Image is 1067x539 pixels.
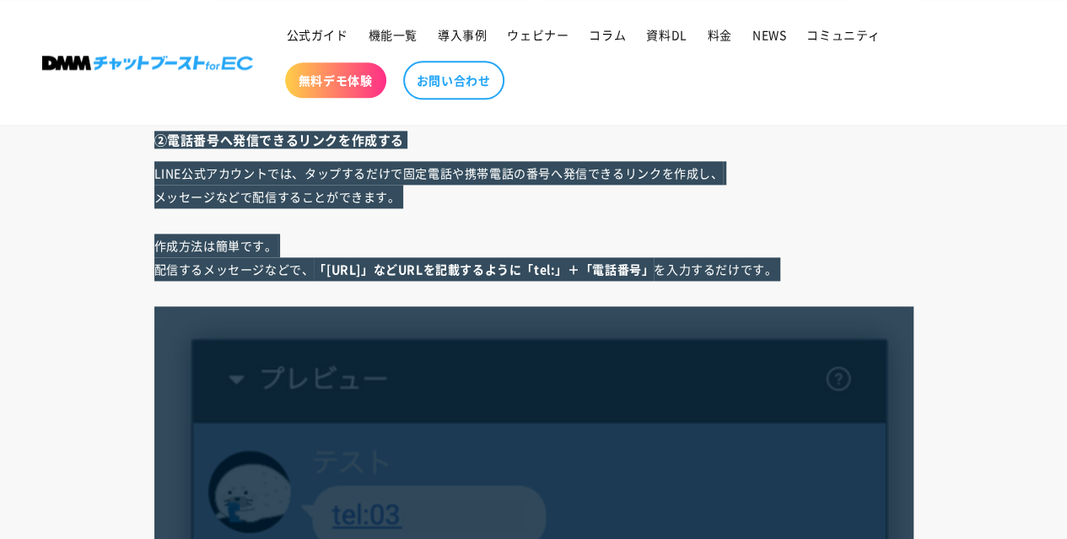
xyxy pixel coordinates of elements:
span: 料金 [708,27,732,42]
a: 資料DL [636,17,697,52]
span: 導入事例 [438,27,487,42]
a: お問い合わせ [403,61,504,100]
a: 料金 [698,17,742,52]
p: 作成方法は簡単です。 配信するメッセージなどで、 を入力するだけです。 [154,234,913,281]
h4: ②電話番号へ発信できるリンクを作成する [154,132,913,148]
span: コラム [589,27,626,42]
a: コラム [579,17,636,52]
img: 株式会社DMM Boost [42,56,253,70]
a: 公式ガイド [277,17,358,52]
p: LINE公式アカウントでは、タップするだけで固定電話や携帯電話の番号へ発信できるリンクを作成し、 メッセージなどで配信することができます。 [154,161,913,208]
a: 機能一覧 [358,17,428,52]
strong: 「[URL]」などURLを記載するように「tel:」＋「電話番号」 [314,261,654,278]
a: 無料デモ体験 [285,62,386,98]
span: ウェビナー [507,27,569,42]
span: 無料デモ体験 [299,73,373,88]
a: 導入事例 [428,17,497,52]
a: ウェビナー [497,17,579,52]
span: 機能一覧 [369,27,418,42]
a: コミュニティ [796,17,891,52]
span: NEWS [752,27,786,42]
a: NEWS [742,17,796,52]
span: 資料DL [646,27,687,42]
span: 公式ガイド [287,27,348,42]
span: コミュニティ [806,27,881,42]
span: お問い合わせ [417,73,491,88]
